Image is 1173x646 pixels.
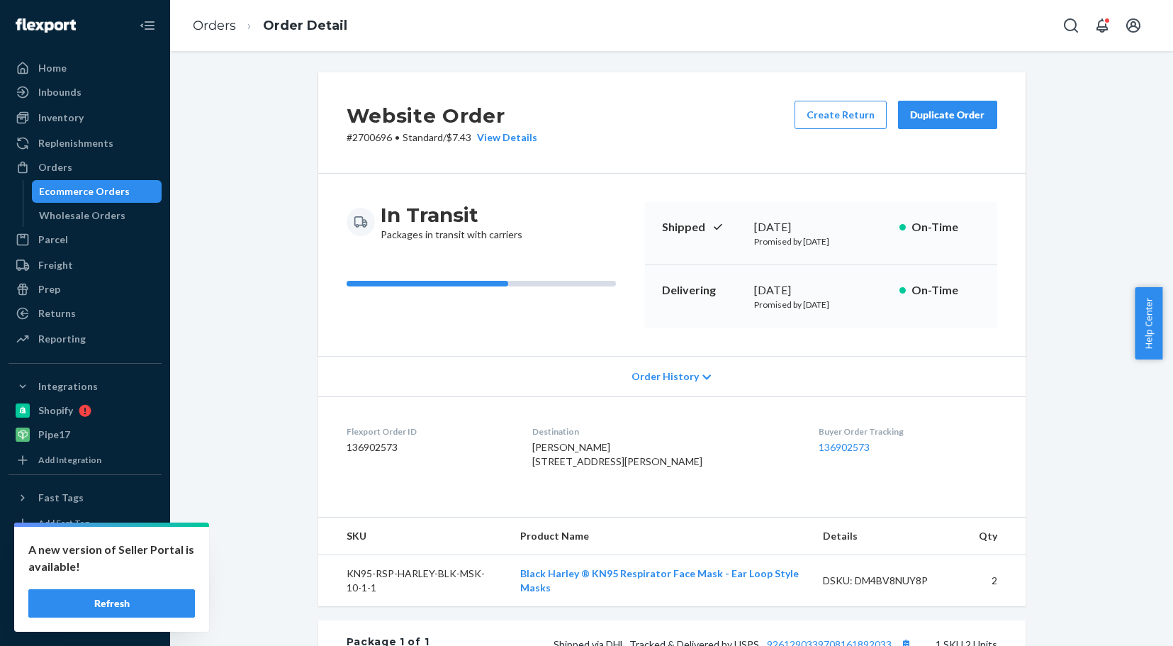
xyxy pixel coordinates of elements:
[795,101,887,129] button: Create Return
[381,202,522,242] div: Packages in transit with carriers
[38,85,82,99] div: Inbounds
[28,589,195,618] button: Refresh
[318,518,510,555] th: SKU
[911,282,980,299] p: On-Time
[754,299,888,311] p: Promised by [DATE]
[9,515,162,532] a: Add Fast Tag
[38,233,68,247] div: Parcel
[347,425,510,438] dt: Flexport Order ID
[38,428,70,442] div: Pipe17
[38,282,60,296] div: Prep
[898,101,997,129] button: Duplicate Order
[9,423,162,446] a: Pipe17
[9,562,162,584] a: Talk to Support
[754,235,888,247] p: Promised by [DATE]
[32,180,162,203] a: Ecommerce Orders
[38,403,73,418] div: Shopify
[9,399,162,422] a: Shopify
[9,302,162,325] a: Returns
[38,136,113,150] div: Replenishments
[509,518,812,555] th: Product Name
[9,610,162,633] button: Give Feedback
[28,541,195,575] p: A new version of Seller Portal is available!
[9,328,162,350] a: Reporting
[812,518,967,555] th: Details
[9,228,162,251] a: Parcel
[347,130,537,145] p: # 2700696 / $7.43
[911,219,980,235] p: On-Time
[1088,11,1116,40] button: Open notifications
[39,184,130,199] div: Ecommerce Orders
[9,538,162,560] a: Settings
[1119,11,1147,40] button: Open account menu
[9,81,162,104] a: Inbounds
[9,106,162,129] a: Inventory
[532,441,702,467] span: [PERSON_NAME] [STREET_ADDRESS][PERSON_NAME]
[38,61,67,75] div: Home
[520,567,799,594] a: Black Harley ® KN95 Respirator Face Mask - Ear Loop Style Masks
[819,425,997,438] dt: Buyer Order Tracking
[9,132,162,155] a: Replenishments
[133,11,162,40] button: Close Navigation
[9,57,162,79] a: Home
[32,204,162,227] a: Wholesale Orders
[9,156,162,179] a: Orders
[662,219,743,235] p: Shipped
[9,452,162,469] a: Add Integration
[967,555,1025,607] td: 2
[9,486,162,509] button: Fast Tags
[9,586,162,608] a: Help Center
[38,379,98,394] div: Integrations
[9,278,162,301] a: Prep
[403,131,443,143] span: Standard
[532,425,796,438] dt: Destination
[318,555,510,607] td: KN95-RSP-HARLEY-BLK-MSK-10-1-1
[754,282,888,299] div: [DATE]
[263,18,347,33] a: Order Detail
[38,454,101,466] div: Add Integration
[16,18,76,33] img: Flexport logo
[9,375,162,398] button: Integrations
[381,202,522,228] h3: In Transit
[1135,287,1162,360] button: Help Center
[910,108,985,122] div: Duplicate Order
[39,208,125,223] div: Wholesale Orders
[38,306,76,321] div: Returns
[38,160,72,174] div: Orders
[38,111,84,125] div: Inventory
[662,282,743,299] p: Delivering
[819,441,870,453] a: 136902573
[754,219,888,235] div: [DATE]
[9,254,162,277] a: Freight
[395,131,400,143] span: •
[471,130,537,145] button: View Details
[38,491,84,505] div: Fast Tags
[193,18,236,33] a: Orders
[823,574,956,588] div: DSKU: DM4BV8NUY8P
[632,369,699,384] span: Order History
[347,101,537,130] h2: Website Order
[38,517,89,529] div: Add Fast Tag
[38,258,73,272] div: Freight
[38,332,86,346] div: Reporting
[347,440,510,455] dd: 136902573
[1057,11,1085,40] button: Open Search Box
[181,5,359,47] ol: breadcrumbs
[967,518,1025,555] th: Qty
